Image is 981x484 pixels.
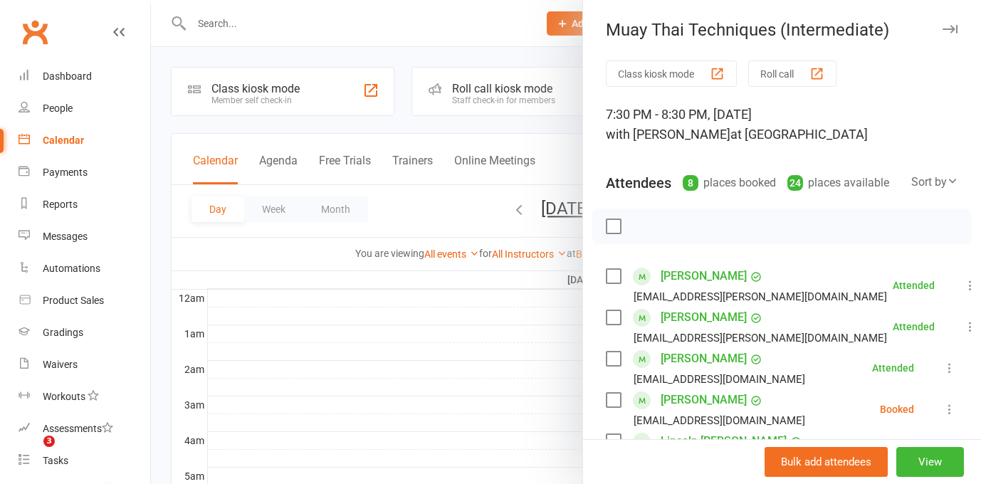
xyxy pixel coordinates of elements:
[765,447,888,477] button: Bulk add attendees
[19,285,150,317] a: Product Sales
[19,381,150,413] a: Workouts
[17,14,53,50] a: Clubworx
[19,253,150,285] a: Automations
[19,413,150,445] a: Assessments
[893,280,935,290] div: Attended
[787,173,889,193] div: places available
[896,447,964,477] button: View
[911,173,958,191] div: Sort by
[14,436,48,470] iframe: Intercom live chat
[43,327,83,338] div: Gradings
[19,93,150,125] a: People
[634,370,805,389] div: [EMAIL_ADDRESS][DOMAIN_NAME]
[43,359,78,370] div: Waivers
[661,306,747,329] a: [PERSON_NAME]
[606,173,671,193] div: Attendees
[893,322,935,332] div: Attended
[634,288,887,306] div: [EMAIL_ADDRESS][PERSON_NAME][DOMAIN_NAME]
[880,404,914,414] div: Booked
[19,157,150,189] a: Payments
[661,347,747,370] a: [PERSON_NAME]
[787,175,803,191] div: 24
[19,125,150,157] a: Calendar
[606,127,730,142] span: with [PERSON_NAME]
[19,221,150,253] a: Messages
[634,411,805,430] div: [EMAIL_ADDRESS][DOMAIN_NAME]
[43,167,88,178] div: Payments
[19,189,150,221] a: Reports
[19,317,150,349] a: Gradings
[43,423,113,434] div: Assessments
[634,329,887,347] div: [EMAIL_ADDRESS][PERSON_NAME][DOMAIN_NAME]
[661,389,747,411] a: [PERSON_NAME]
[43,199,78,210] div: Reports
[730,127,868,142] span: at [GEOGRAPHIC_DATA]
[683,175,698,191] div: 8
[43,231,88,242] div: Messages
[661,265,747,288] a: [PERSON_NAME]
[872,363,914,373] div: Attended
[19,60,150,93] a: Dashboard
[606,60,737,87] button: Class kiosk mode
[583,20,981,40] div: Muay Thai Techniques (Intermediate)
[683,173,776,193] div: places booked
[43,102,73,114] div: People
[606,105,958,144] div: 7:30 PM - 8:30 PM, [DATE]
[43,135,84,146] div: Calendar
[43,391,85,402] div: Workouts
[748,60,836,87] button: Roll call
[19,445,150,477] a: Tasks
[43,295,104,306] div: Product Sales
[19,349,150,381] a: Waivers
[43,455,68,466] div: Tasks
[43,70,92,82] div: Dashboard
[43,263,100,274] div: Automations
[661,430,787,453] a: Lincoln [PERSON_NAME]
[43,436,55,447] span: 3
